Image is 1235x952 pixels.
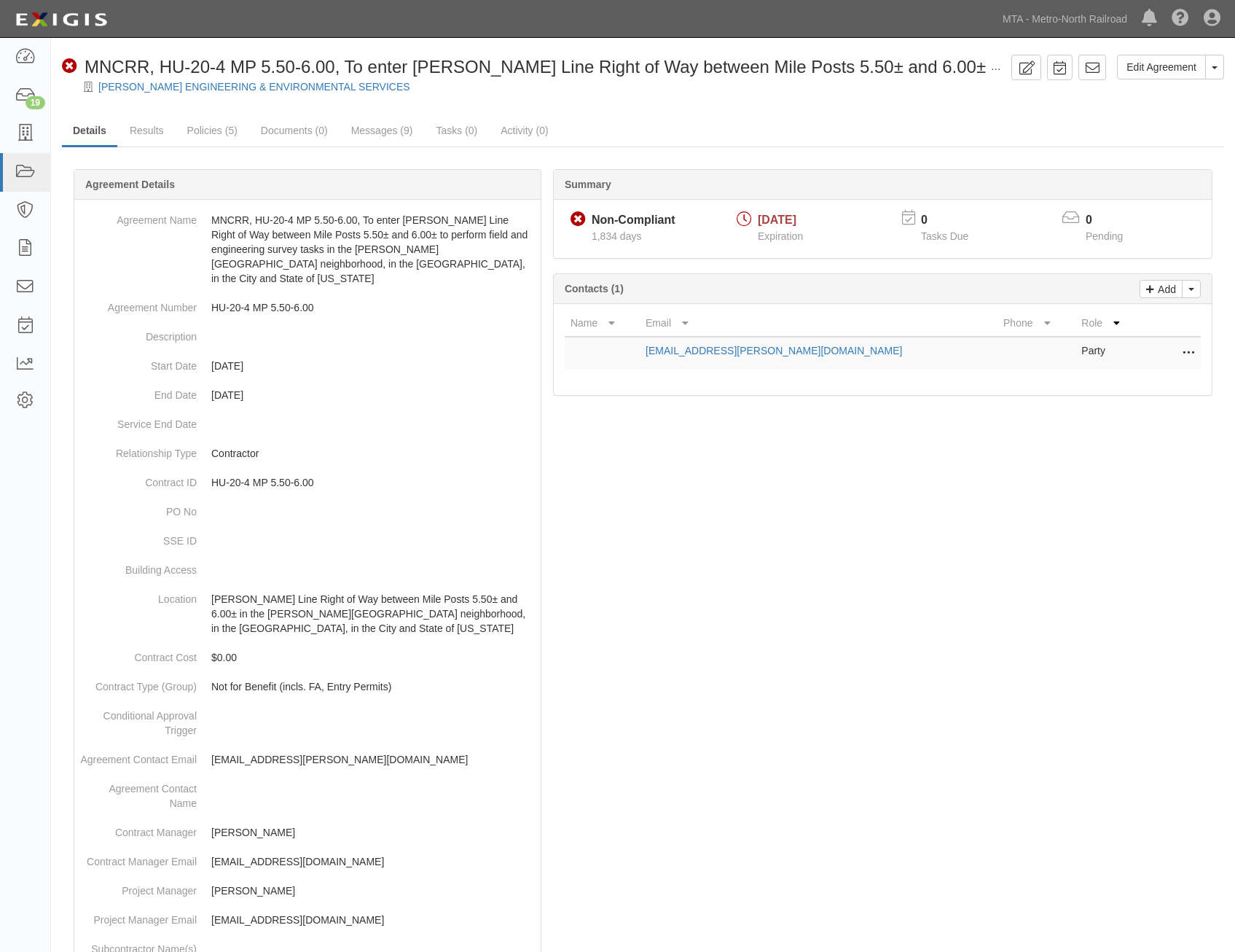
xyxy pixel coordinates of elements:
dt: Contract Manager [80,818,197,840]
td: Party [1075,337,1142,370]
span: Tasks Due [921,230,968,242]
dt: Agreement Contact Name [80,774,197,811]
a: Messages (9) [340,116,424,145]
th: Role [1075,310,1142,337]
p: [EMAIL_ADDRESS][PERSON_NAME][DOMAIN_NAME] [211,752,535,767]
dt: Description [80,322,197,344]
p: 0 [921,212,987,229]
dd: MNCRR, HU-20-4 MP 5.50-6.00, To enter [PERSON_NAME] Line Right of Way between Mile Posts 5.50± an... [80,206,535,293]
span: Expiration [758,230,803,242]
dt: Contract Type (Group) [80,672,197,694]
p: [PERSON_NAME] [211,883,535,898]
div: MNCRR, HU-20-4 MP 5.50-6.00, To enter Hudson Line Right of Way between Mile Posts 5.50± and 6.00±... [62,55,1005,79]
a: Add [1140,280,1183,298]
div: Non-Compliant [592,212,675,229]
dt: Contract ID [80,468,197,490]
th: Phone [997,310,1075,337]
dt: Start Date [80,351,197,373]
a: Edit Agreement [1117,55,1206,79]
span: Pending [1086,230,1123,242]
dt: Contract Cost [80,643,197,665]
b: Summary [565,179,611,190]
p: HU-20-4 MP 5.50-6.00 [211,475,535,490]
a: Policies (5) [176,116,248,145]
dt: Relationship Type [80,439,197,461]
p: 0 [1086,212,1141,229]
a: Results [119,116,175,145]
p: [EMAIL_ADDRESS][DOMAIN_NAME] [211,913,535,927]
dt: Project Manager Email [80,905,197,927]
dt: Conditional Approval Trigger [80,701,197,738]
p: $0.00 [211,650,535,665]
dt: Building Access [80,555,197,577]
th: Email [640,310,997,337]
p: Add [1154,281,1176,297]
dd: [DATE] [80,351,535,381]
dt: PO No [80,497,197,519]
b: Contacts (1) [565,283,624,294]
dt: Project Manager [80,876,197,898]
b: Agreement Details [85,179,175,190]
a: MTA - Metro-North Railroad [995,4,1134,34]
p: [EMAIL_ADDRESS][DOMAIN_NAME] [211,854,535,869]
dt: Agreement Contact Email [80,745,197,767]
p: [PERSON_NAME] Line Right of Way between Mile Posts 5.50± and 6.00± in the [PERSON_NAME][GEOGRAPHI... [211,592,535,636]
dt: Contract Manager Email [80,847,197,869]
i: Non-Compliant [62,59,77,74]
a: [EMAIL_ADDRESS][PERSON_NAME][DOMAIN_NAME] [646,345,902,356]
dd: [DATE] [80,381,535,410]
p: [PERSON_NAME] [211,825,535,840]
dt: Agreement Name [80,206,197,227]
dd: Contractor [80,439,535,468]
dt: Agreement Number [80,293,197,315]
span: [DATE] [758,214,796,226]
dt: End Date [80,381,197,402]
i: Non-Compliant [571,212,586,227]
dd: HU-20-4 MP 5.50-6.00 [80,293,535,322]
i: Help Center - Complianz [1172,10,1189,28]
a: Tasks (0) [425,116,488,145]
a: Details [62,116,117,147]
dt: Location [80,585,197,606]
img: logo-5460c22ac91f19d4615b14bd174203de0afe785f0fc80cf4dbbc73dc1793850b.png [11,7,111,33]
a: [PERSON_NAME] ENGINEERING & ENVIRONMENTAL SERVICES [98,81,410,93]
dt: SSE ID [80,526,197,548]
p: Not for Benefit (incls. FA, Entry Permits) [211,679,535,694]
dt: Service End Date [80,410,197,432]
a: Activity (0) [490,116,559,145]
th: Name [565,310,640,337]
a: Documents (0) [250,116,339,145]
div: 19 [26,96,45,109]
span: Since 09/29/2020 [592,230,642,242]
